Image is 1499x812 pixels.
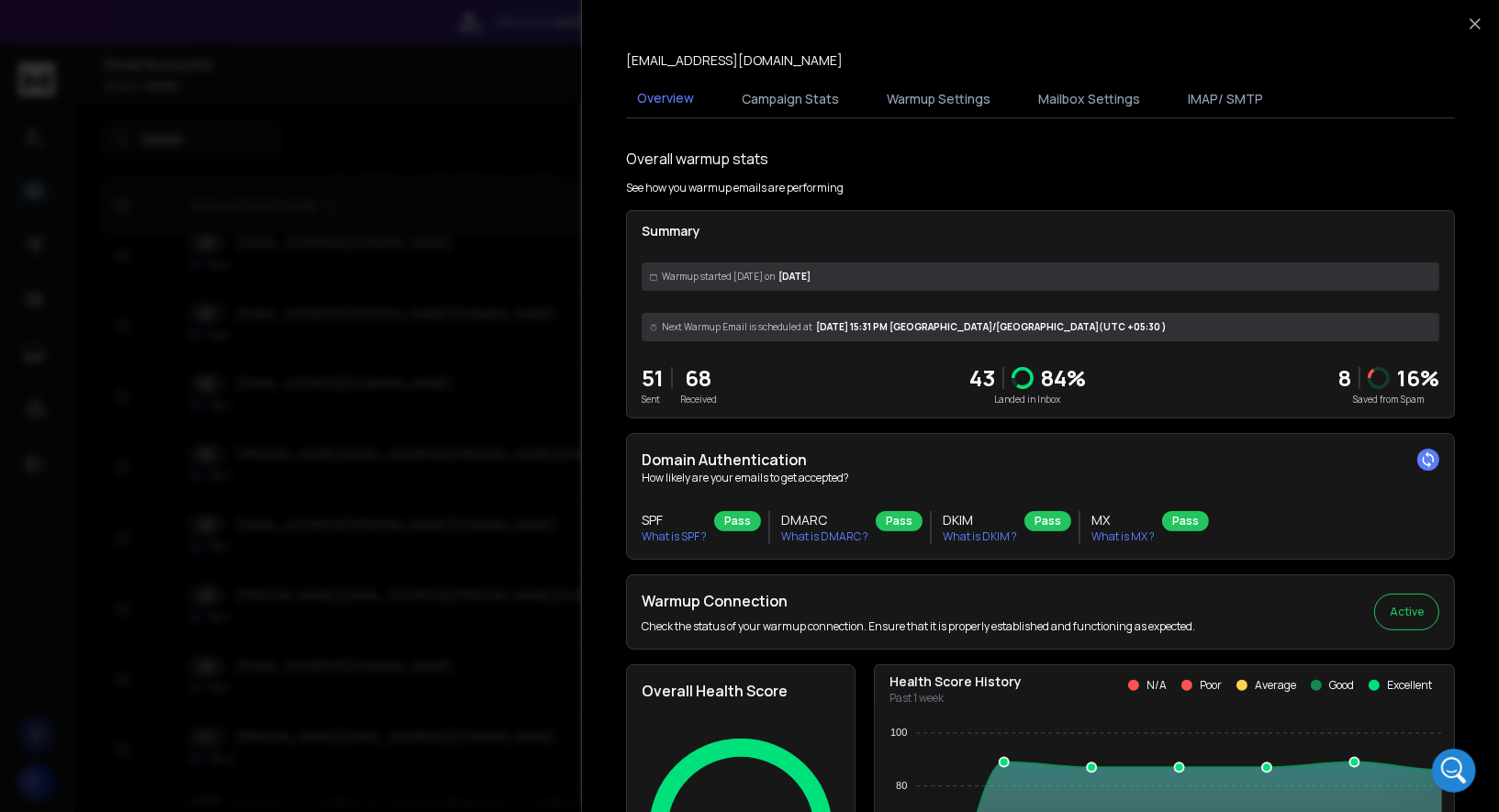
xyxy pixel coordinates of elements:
[642,590,1195,612] h2: Warmup Connection
[29,74,286,218] div: I checked with my team and it seems that since the minimum and maximum warmup emails are set to 2...
[89,23,171,41] p: Active 9h ago
[1432,749,1476,793] iframe: Intercom live chat
[1200,678,1222,693] p: Poor
[1024,511,1071,531] div: Pass
[642,449,1439,471] h2: Domain Authentication
[15,46,301,536] div: Hey Rohit,I checked with my team and it seems that since the minimum and maximum warmup emails ar...
[29,57,286,75] div: Hey Rohit,
[781,511,868,529] h3: DMARC
[714,511,761,531] div: Pass
[1338,393,1439,406] p: Saved from Spam
[642,511,707,529] h3: SPF
[876,511,923,531] div: Pass
[16,562,352,594] textarea: Message…
[642,619,1195,634] p: Check the status of your warmup connection. Ensure that it is properly established and functionin...
[642,262,1439,291] div: [DATE]
[889,691,1022,706] p: Past 1 week
[626,51,843,70] p: [EMAIL_ADDRESS][DOMAIN_NAME]
[29,165,253,198] b: 20 emails over 7 days
[680,363,717,393] p: 68
[876,79,1001,119] button: Warmup Settings
[29,539,128,551] div: Lakshita • [DATE]
[943,511,1017,529] h3: DKIM
[89,9,151,23] h1: Lakshita
[680,393,717,406] p: Received
[642,313,1439,341] div: [DATE] 15:31 PM [GEOGRAPHIC_DATA]/[GEOGRAPHIC_DATA] (UTC +05:30 )
[1387,678,1432,693] p: Excellent
[890,728,907,739] tspan: 100
[15,46,352,569] div: Lakshita says…
[106,417,239,432] b: around 15 per day
[1329,678,1354,693] p: Good
[781,529,868,544] p: What is DMARC ?
[896,780,907,791] tspan: 80
[117,601,131,616] button: Start recording
[58,601,73,616] button: Gif picker
[889,673,1022,691] p: Health Score History
[1255,678,1296,693] p: Average
[969,393,1086,406] p: Landed in Inbox
[969,363,995,393] p: 43
[1041,363,1086,393] p: 84 %
[287,7,322,42] button: Home
[662,270,775,284] span: Warmup started [DATE] on
[626,148,768,170] h1: Overall warmup stats
[642,363,664,393] p: 51
[1162,511,1209,531] div: Pass
[642,222,1439,240] p: Summary
[642,393,664,406] p: Sent
[642,529,707,544] p: What is SPF ?
[642,680,840,702] h2: Overall Health Score
[1397,363,1439,393] p: 16 %
[87,601,102,616] button: Upload attachment
[52,10,82,39] img: Profile image for Lakshita
[1147,678,1167,693] p: N/A
[943,529,1017,544] p: What is DKIM ?
[29,399,286,525] div: I’d recommend increasing your warmups to . This will ensure enough volume for the system to show ...
[29,228,286,389] div: Setting warmups this low doesn’t really “warm up” your inboxes effectively, because in practice y...
[1177,79,1274,119] button: IMAP/ SMTP
[1338,362,1351,393] strong: 8
[1027,79,1151,119] button: Mailbox Settings
[626,78,705,120] button: Overview
[662,320,812,334] span: Next Warmup Email is scheduled at
[1374,594,1439,630] button: Active
[12,7,47,42] button: go back
[315,594,344,623] button: Send a message…
[28,601,43,616] button: Emoji picker
[626,181,844,195] p: See how you warmup emails are performing
[642,471,1439,485] p: How likely are your emails to get accepted?
[1091,511,1155,529] h3: MX
[1091,529,1155,544] p: What is MX ?
[322,7,355,40] div: Close
[731,79,850,119] button: Campaign Stats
